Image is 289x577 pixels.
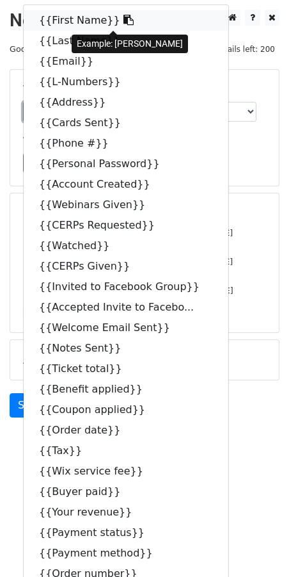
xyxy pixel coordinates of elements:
a: {{CERPs Given}} [24,256,228,277]
h2: New Campaign [10,10,279,31]
a: {{CERPs Requested}} [24,215,228,236]
a: {{Tax}} [24,441,228,461]
a: {{Payment status}} [24,523,228,543]
a: {{Accepted Invite to Facebo... [24,297,228,318]
a: {{Personal Password}} [24,154,228,174]
a: {{Cards Sent}} [24,113,228,133]
a: {{Welcome Email Sent}} [24,318,228,338]
a: {{Coupon applied}} [24,400,228,420]
a: {{Wix service fee}} [24,461,228,482]
a: {{Ticket total}} [24,359,228,379]
small: [PERSON_NAME][EMAIL_ADDRESS][DOMAIN_NAME] [23,286,233,295]
a: {{Invited to Facebook Group}} [24,277,228,297]
a: {{Payment method}} [24,543,228,564]
a: Send [10,393,52,418]
a: {{Address}} [24,92,228,113]
a: {{Your revenue}} [24,502,228,523]
a: {{Notes Sent}} [24,338,228,359]
a: {{Benefit applied}} [24,379,228,400]
a: {{Order date}} [24,420,228,441]
a: Daily emails left: 200 [189,44,279,54]
small: Google Sheet: [10,44,166,54]
a: {{Buyer paid}} [24,482,228,502]
iframe: Chat Widget [225,516,289,577]
a: {{Webinars Given}} [24,195,228,215]
div: Example: [PERSON_NAME] [72,35,188,53]
a: {{Account Created}} [24,174,228,195]
a: {{Phone #}} [24,133,228,154]
span: Daily emails left: 200 [189,42,279,56]
a: {{Last Name}} [24,31,228,51]
a: {{First Name}} [24,10,228,31]
a: {{Email}} [24,51,228,72]
a: {{Watched}} [24,236,228,256]
a: {{L-Numbers}} [24,72,228,92]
